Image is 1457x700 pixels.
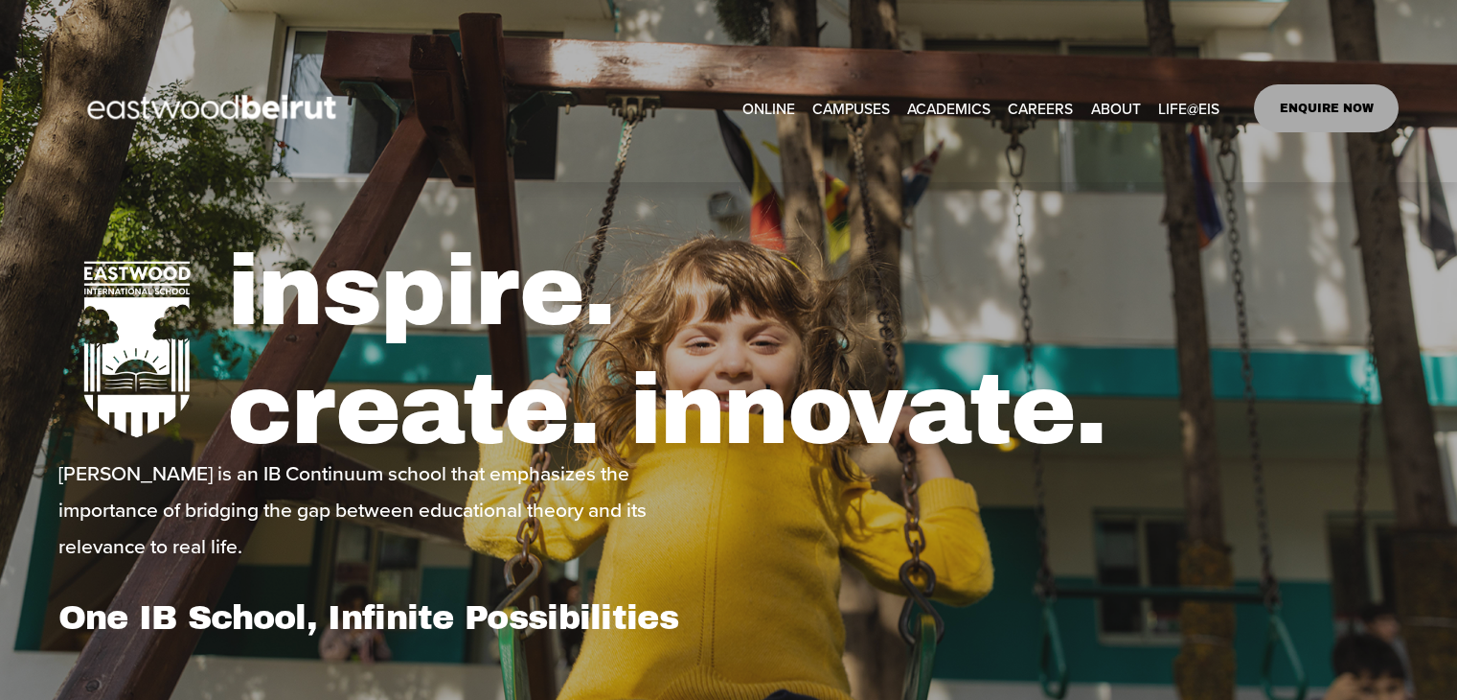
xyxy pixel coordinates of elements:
[58,59,371,157] img: EastwoodIS Global Site
[742,93,795,123] a: ONLINE
[227,232,1399,470] h1: inspire. create. innovate.
[1158,95,1219,122] span: LIFE@EIS
[1091,95,1141,122] span: ABOUT
[1254,84,1399,132] a: ENQUIRE NOW
[1091,93,1141,123] a: folder dropdown
[1158,93,1219,123] a: folder dropdown
[812,93,890,123] a: folder dropdown
[1008,93,1073,123] a: CAREERS
[58,455,723,564] p: [PERSON_NAME] is an IB Continuum school that emphasizes the importance of bridging the gap betwee...
[58,597,723,638] h1: One IB School, Infinite Possibilities
[812,95,890,122] span: CAMPUSES
[907,93,990,123] a: folder dropdown
[907,95,990,122] span: ACADEMICS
